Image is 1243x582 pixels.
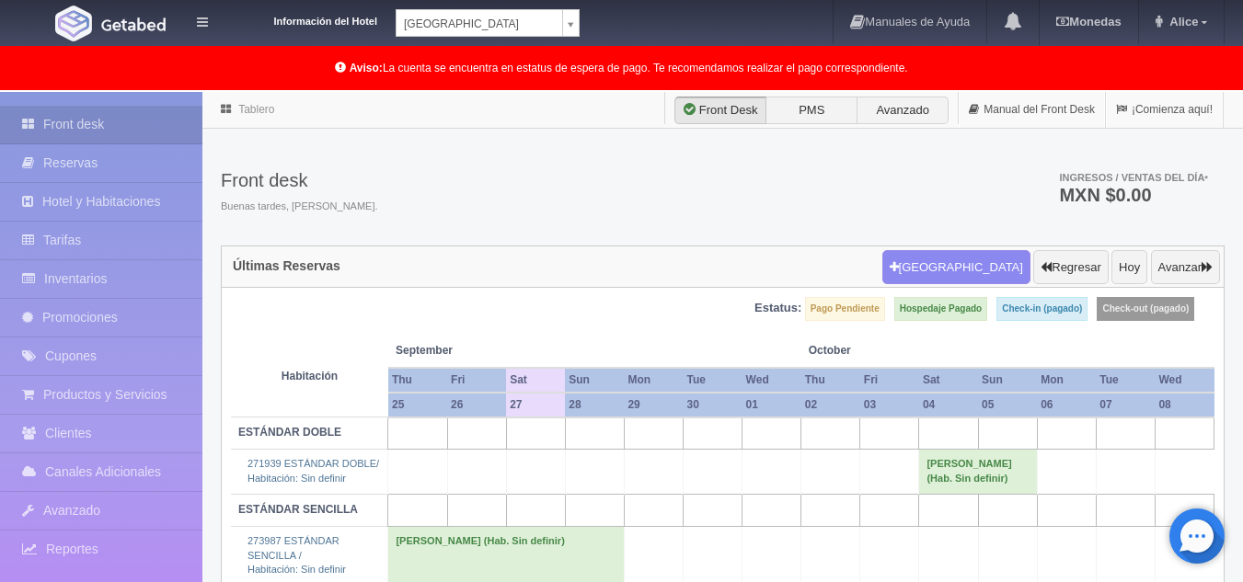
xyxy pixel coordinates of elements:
th: 08 [1155,393,1214,417]
label: Pago Pendiente [805,297,885,321]
th: Sat [506,368,565,393]
button: Regresar [1033,250,1108,285]
span: September [396,343,499,359]
label: Check-out (pagado) [1097,297,1194,321]
th: 03 [860,393,919,417]
th: Thu [801,368,860,393]
h4: Últimas Reservas [233,259,340,273]
th: Mon [1037,368,1096,393]
th: 28 [565,393,624,417]
a: Manual del Front Desk [959,92,1105,128]
a: 271939 ESTÁNDAR DOBLE/Habitación: Sin definir [247,458,379,484]
button: [GEOGRAPHIC_DATA] [882,250,1030,285]
strong: Habitación [282,370,338,382]
th: Thu [388,368,447,393]
dt: Información del Hotel [230,9,377,29]
th: 07 [1096,393,1155,417]
th: 27 [506,393,565,417]
label: Front Desk [674,97,766,124]
th: Wed [1155,368,1214,393]
th: 29 [624,393,683,417]
th: Mon [624,368,683,393]
th: Sun [565,368,624,393]
span: Ingresos / Ventas del día [1059,172,1208,183]
span: Buenas tardes, [PERSON_NAME]. [221,200,378,214]
th: 25 [388,393,447,417]
b: ESTÁNDAR SENCILLA [238,503,358,516]
a: [GEOGRAPHIC_DATA] [396,9,580,37]
img: Getabed [55,6,92,41]
label: PMS [765,97,857,124]
span: Alice [1165,15,1198,29]
th: 01 [742,393,801,417]
th: 26 [447,393,506,417]
h3: MXN $0.00 [1059,186,1208,204]
b: Aviso: [350,62,383,74]
th: 06 [1037,393,1096,417]
td: [PERSON_NAME] (Hab. Sin definir) [919,450,1037,494]
button: Avanzar [1151,250,1220,285]
b: ESTÁNDAR DOBLE [238,426,341,439]
a: 273987 ESTÁNDAR SENCILLA /Habitación: Sin definir [247,535,346,575]
th: Wed [742,368,801,393]
th: Sun [978,368,1037,393]
th: 04 [919,393,978,417]
th: 30 [684,393,742,417]
label: Check-in (pagado) [996,297,1088,321]
b: Monedas [1056,15,1121,29]
th: Tue [1096,368,1155,393]
button: Hoy [1111,250,1147,285]
th: Sat [919,368,978,393]
th: 02 [801,393,860,417]
label: Hospedaje Pagado [894,297,987,321]
span: October [809,343,912,359]
th: Fri [447,368,506,393]
h3: Front desk [221,170,378,190]
th: Tue [684,368,742,393]
label: Avanzado [857,97,949,124]
span: [GEOGRAPHIC_DATA] [404,10,555,38]
a: ¡Comienza aquí! [1106,92,1223,128]
a: Tablero [238,103,274,116]
th: Fri [860,368,919,393]
img: Getabed [101,17,166,31]
label: Estatus: [754,300,801,317]
th: 05 [978,393,1037,417]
